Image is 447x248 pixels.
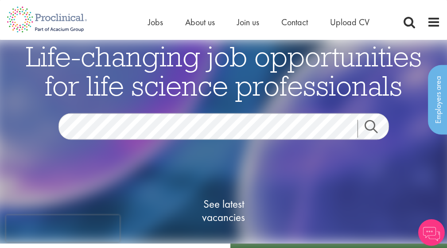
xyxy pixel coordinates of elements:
[330,16,369,28] a: Upload CV
[358,120,396,138] a: Job search submit button
[185,16,215,28] a: About us
[179,198,268,224] span: See latest vacancies
[6,215,120,242] iframe: reCAPTCHA
[26,39,422,103] span: Life-changing job opportunities for life science professionals
[237,16,259,28] a: Join us
[148,16,163,28] a: Jobs
[281,16,308,28] a: Contact
[418,219,445,246] img: Chatbot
